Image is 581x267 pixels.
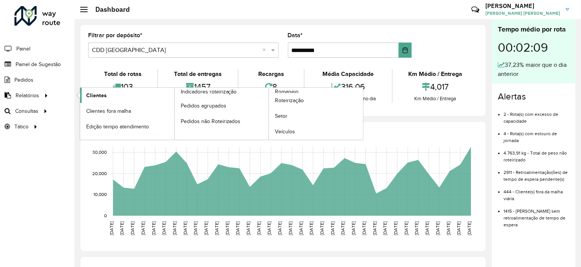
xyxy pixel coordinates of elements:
[485,2,560,9] h3: [PERSON_NAME]
[256,221,261,235] text: [DATE]
[362,221,366,235] text: [DATE]
[92,171,107,176] text: 20,000
[504,125,569,144] li: 4 - Rota(s) com estouro de jornada
[80,103,174,118] a: Clientes fora malha
[498,24,569,35] div: Tempo médio por rota
[246,221,251,235] text: [DATE]
[498,35,569,60] div: 00:02:09
[277,221,282,235] text: [DATE]
[498,91,569,102] h4: Alertas
[288,31,303,40] label: Data
[80,88,174,103] a: Clientes
[130,221,135,235] text: [DATE]
[175,88,363,140] a: Romaneio
[181,117,241,125] span: Pedidos não Roteirizados
[306,70,390,79] div: Média Capacidade
[86,123,149,131] span: Edição tempo atendimento
[393,221,398,235] text: [DATE]
[104,213,107,218] text: 0
[504,144,569,163] li: 4.763,91 kg - Total de peso não roteirizado
[504,183,569,202] li: 444 - Cliente(s) fora da malha viária
[395,79,476,95] div: 4,017
[504,163,569,183] li: 2911 - Retroalimentação(ões) de tempo de espera pendente(s)
[395,70,476,79] div: Km Médio / Entrega
[181,88,237,96] span: Indicadores roteirização
[80,88,269,140] a: Indicadores roteirização
[382,221,387,235] text: [DATE]
[175,98,269,113] a: Pedidos agrupados
[93,192,107,197] text: 10,000
[351,221,356,235] text: [DATE]
[161,221,166,235] text: [DATE]
[90,70,155,79] div: Total de rotas
[414,221,419,235] text: [DATE]
[86,92,107,100] span: Clientes
[181,102,226,110] span: Pedidos agrupados
[183,221,188,235] text: [DATE]
[395,95,476,103] div: Km Médio / Entrega
[15,107,38,115] span: Consultas
[193,221,198,235] text: [DATE]
[16,92,39,100] span: Relatórios
[16,60,61,68] span: Painel de Sugestão
[160,70,235,79] div: Total de entregas
[504,202,569,228] li: 1415 - [PERSON_NAME] sem retroalimentação de tempo de espera
[446,221,451,235] text: [DATE]
[90,79,155,95] div: 103
[341,221,346,235] text: [DATE]
[425,221,429,235] text: [DATE]
[372,221,377,235] text: [DATE]
[275,96,304,104] span: Roteirização
[204,221,208,235] text: [DATE]
[240,70,302,79] div: Recargas
[269,109,363,124] a: Setor
[288,221,293,235] text: [DATE]
[225,221,230,235] text: [DATE]
[306,79,390,95] div: 316,06
[435,221,440,235] text: [DATE]
[235,221,240,235] text: [DATE]
[16,45,30,53] span: Painel
[151,221,156,235] text: [DATE]
[467,221,472,235] text: [DATE]
[160,79,235,95] div: 1457
[498,60,569,79] div: 37,23% maior que o dia anterior
[275,128,295,136] span: Veículos
[269,124,363,139] a: Veículos
[504,105,569,125] li: 2 - Rota(s) com excesso de capacidade
[467,2,483,18] a: Contato Rápido
[399,43,412,58] button: Choose Date
[88,31,142,40] label: Filtrar por depósito
[267,221,272,235] text: [DATE]
[86,107,131,115] span: Clientes fora malha
[80,119,174,134] a: Edição tempo atendimento
[275,88,298,96] span: Romaneio
[14,76,33,84] span: Pedidos
[88,5,130,14] h2: Dashboard
[330,221,335,235] text: [DATE]
[298,221,303,235] text: [DATE]
[275,112,287,120] span: Setor
[309,221,314,235] text: [DATE]
[109,221,114,235] text: [DATE]
[319,221,324,235] text: [DATE]
[119,221,124,235] text: [DATE]
[175,114,269,129] a: Pedidos não Roteirizados
[14,123,28,131] span: Tático
[214,221,219,235] text: [DATE]
[172,221,177,235] text: [DATE]
[269,93,363,108] a: Roteirização
[92,150,107,155] text: 30,000
[456,221,461,235] text: [DATE]
[141,221,145,235] text: [DATE]
[240,79,302,95] div: 8
[404,221,409,235] text: [DATE]
[485,10,560,17] span: [PERSON_NAME] [PERSON_NAME]
[263,46,269,55] span: Clear all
